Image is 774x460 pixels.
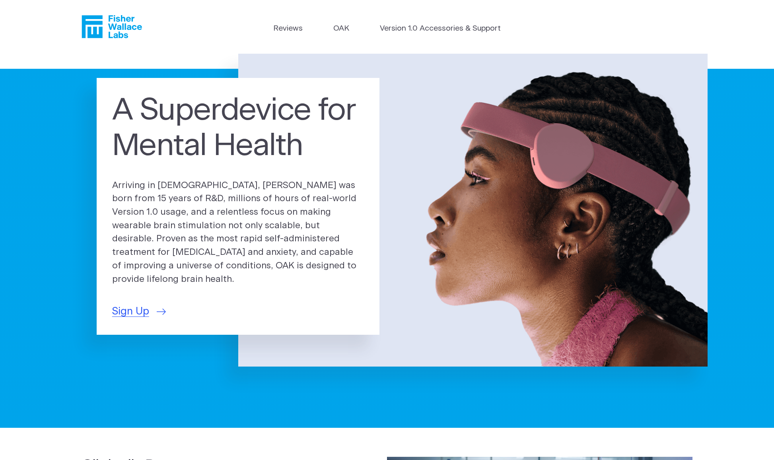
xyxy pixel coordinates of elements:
[112,93,364,164] h1: A Superdevice for Mental Health
[380,23,501,35] a: Version 1.0 Accessories & Support
[112,304,166,319] a: Sign Up
[333,23,349,35] a: OAK
[112,304,149,319] span: Sign Up
[112,179,364,286] p: Arriving in [DEMOGRAPHIC_DATA], [PERSON_NAME] was born from 15 years of R&D, millions of hours of...
[273,23,303,35] a: Reviews
[82,15,142,38] a: Fisher Wallace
